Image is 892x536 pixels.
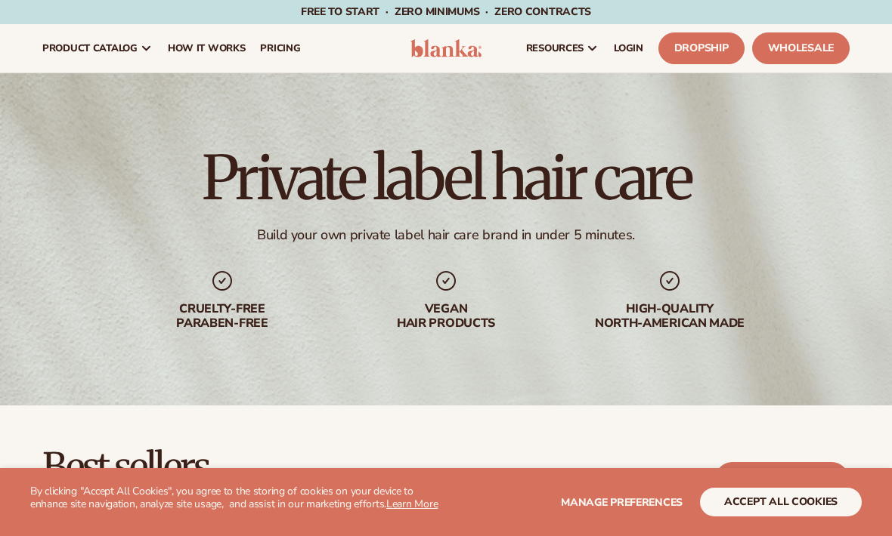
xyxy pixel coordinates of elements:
a: Dropship [658,32,745,64]
span: pricing [260,42,300,54]
div: High-quality North-american made [573,302,767,331]
span: LOGIN [614,42,643,54]
p: By clicking "Accept All Cookies", you agree to the storing of cookies on your device to enhance s... [30,485,446,511]
a: product catalog [35,24,160,72]
img: logo [410,39,482,57]
a: Wholesale [752,32,850,64]
a: resources [519,24,606,72]
span: resources [526,42,584,54]
h1: Private label hair care [202,148,690,208]
div: cruelty-free paraben-free [125,302,319,331]
a: How It Works [160,24,253,72]
button: Manage preferences [561,488,683,516]
span: product catalog [42,42,138,54]
div: Build your own private label hair care brand in under 5 minutes. [257,226,635,244]
button: accept all cookies [700,488,862,516]
a: LOGIN [606,24,651,72]
span: How It Works [168,42,246,54]
span: Free to start · ZERO minimums · ZERO contracts [301,5,591,19]
h2: Best sellers [42,448,542,488]
a: Learn More [386,497,438,511]
a: pricing [252,24,308,72]
span: Manage preferences [561,495,683,510]
a: Start free [714,462,850,498]
div: Vegan hair products [349,302,543,331]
